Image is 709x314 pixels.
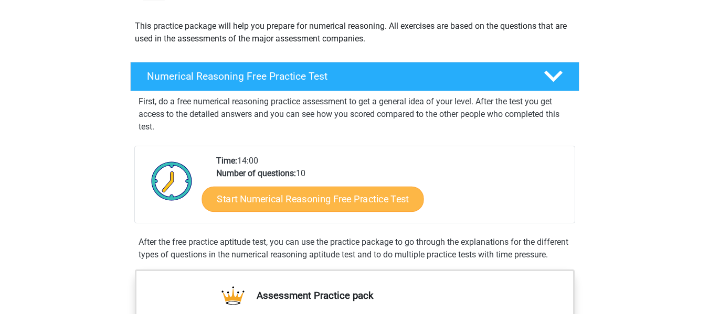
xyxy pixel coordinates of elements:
[145,155,198,207] img: Clock
[208,155,574,223] div: 14:00 10
[139,95,571,133] p: First, do a free numerical reasoning practice assessment to get a general idea of your level. Aft...
[202,186,424,211] a: Start Numerical Reasoning Free Practice Test
[126,62,584,91] a: Numerical Reasoning Free Practice Test
[147,70,527,82] h4: Numerical Reasoning Free Practice Test
[216,156,237,166] b: Time:
[216,168,296,178] b: Number of questions:
[134,236,575,261] div: After the free practice aptitude test, you can use the practice package to go through the explana...
[135,20,575,45] p: This practice package will help you prepare for numerical reasoning. All exercises are based on t...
